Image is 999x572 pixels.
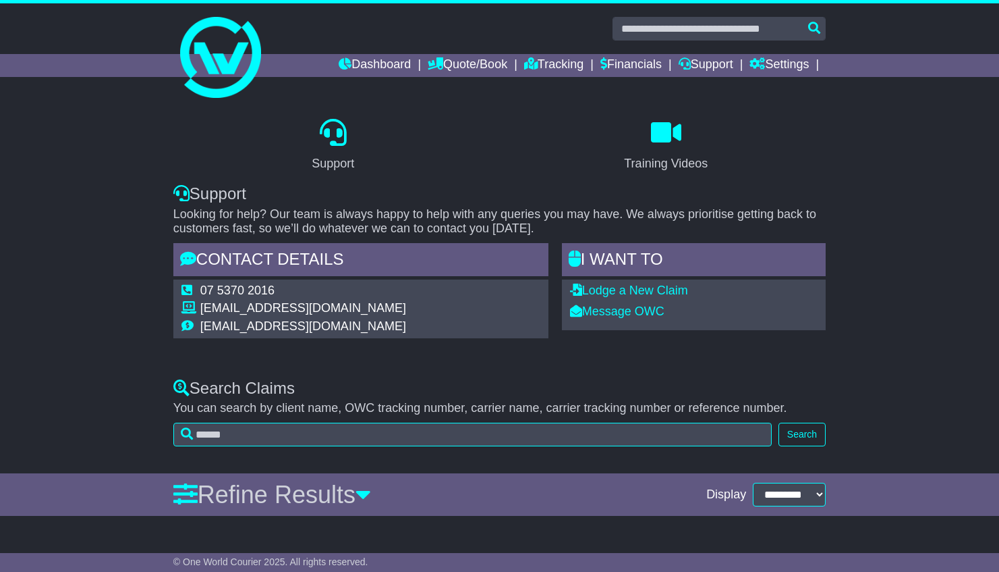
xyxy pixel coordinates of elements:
[173,481,371,509] a: Refine Results
[303,114,363,178] a: Support
[615,114,716,178] a: Training Videos
[173,401,826,416] p: You can search by client name, OWC tracking number, carrier name, carrier tracking number or refe...
[173,184,826,204] div: Support
[600,54,662,77] a: Financials
[200,284,406,302] td: 07 5370 2016
[624,155,708,173] div: Training Videos
[428,54,507,77] a: Quote/Book
[200,319,406,334] td: [EMAIL_ADDRESS][DOMAIN_NAME]
[749,54,809,77] a: Settings
[312,155,354,173] div: Support
[173,556,368,567] span: © One World Courier 2025. All rights reserved.
[562,243,826,280] div: I WANT to
[778,423,826,446] button: Search
[679,54,733,77] a: Support
[706,488,746,502] span: Display
[173,243,548,280] div: Contact Details
[570,284,688,297] a: Lodge a New Claim
[524,54,583,77] a: Tracking
[173,379,826,398] div: Search Claims
[200,301,406,319] td: [EMAIL_ADDRESS][DOMAIN_NAME]
[173,207,826,236] p: Looking for help? Our team is always happy to help with any queries you may have. We always prior...
[570,305,664,318] a: Message OWC
[339,54,411,77] a: Dashboard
